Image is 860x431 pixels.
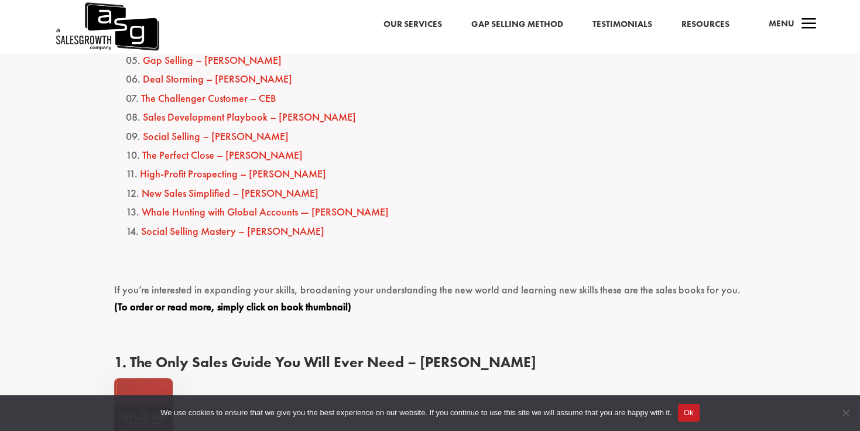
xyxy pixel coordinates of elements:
span: Menu [769,18,794,29]
span: (To order or read more, simply click on book thumbnail) [114,300,351,313]
a: Our Services [383,17,442,32]
h4: 1. The Only Sales Guide You Will Ever Need – [PERSON_NAME] [114,353,746,378]
a: Testimonials [592,17,652,32]
a: Gap Selling Method [471,17,563,32]
button: Ok [678,404,700,422]
a: Resources [681,17,729,32]
a: The Challenger Customer – CEB [141,91,276,105]
span: We use cookies to ensure that we give you the best experience on our website. If you continue to ... [160,407,671,419]
a: Social Selling – [PERSON_NAME] [143,129,289,143]
a: Deal Storming – [PERSON_NAME] [143,72,292,85]
a: New Sales Simplified – [PERSON_NAME] [142,186,318,200]
a: Gap Selling – [PERSON_NAME] [143,53,282,67]
a: Whale Hunting with Global Accounts — [PERSON_NAME] [142,205,389,218]
span: No [840,407,851,419]
p: If you’re interested in expanding your skills, broadening your understanding the new world and le... [114,282,746,326]
a: The Perfect Close – [PERSON_NAME] [142,148,303,162]
a: Social Selling Mastery – [PERSON_NAME] [141,224,324,238]
a: High-Profit Prospecting – [PERSON_NAME] [140,167,326,180]
span: a [797,13,821,36]
a: Sales Development Playbook – [PERSON_NAME] [143,110,356,124]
